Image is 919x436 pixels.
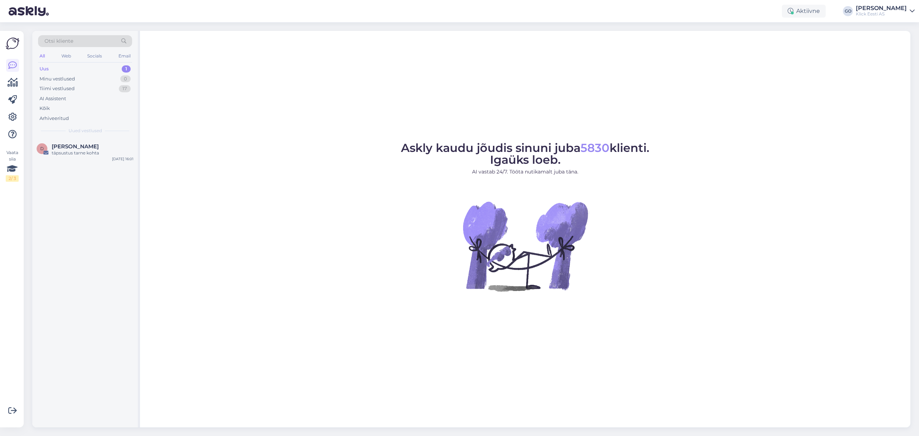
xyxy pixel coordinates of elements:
div: AI Assistent [39,95,66,102]
div: GO [843,6,853,16]
span: 5830 [580,141,610,155]
div: Uus [39,65,49,73]
div: Vaata siia [6,149,19,182]
div: Web [60,51,73,61]
div: Aktiivne [782,5,826,18]
a: [PERSON_NAME]Klick Eesti AS [856,5,915,17]
div: Klick Eesti AS [856,11,907,17]
div: Kõik [39,105,50,112]
div: All [38,51,46,61]
div: Socials [86,51,103,61]
span: Daniil Kondratjuk [52,143,99,150]
img: Askly Logo [6,37,19,50]
div: [PERSON_NAME] [856,5,907,11]
div: 1 [122,65,131,73]
div: Arhiveeritud [39,115,69,122]
div: [DATE] 16:01 [112,156,134,162]
div: 17 [119,85,131,92]
span: Askly kaudu jõudis sinuni juba klienti. Igaüks loeb. [401,141,649,167]
img: No Chat active [461,181,590,311]
div: 2 / 3 [6,175,19,182]
div: Email [117,51,132,61]
div: täpsustus tarne kohta [52,150,134,156]
span: Otsi kliente [45,37,73,45]
div: 0 [120,75,131,83]
div: Minu vestlused [39,75,75,83]
span: D [40,146,44,151]
div: Tiimi vestlused [39,85,75,92]
p: AI vastab 24/7. Tööta nutikamalt juba täna. [401,168,649,176]
span: Uued vestlused [69,127,102,134]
